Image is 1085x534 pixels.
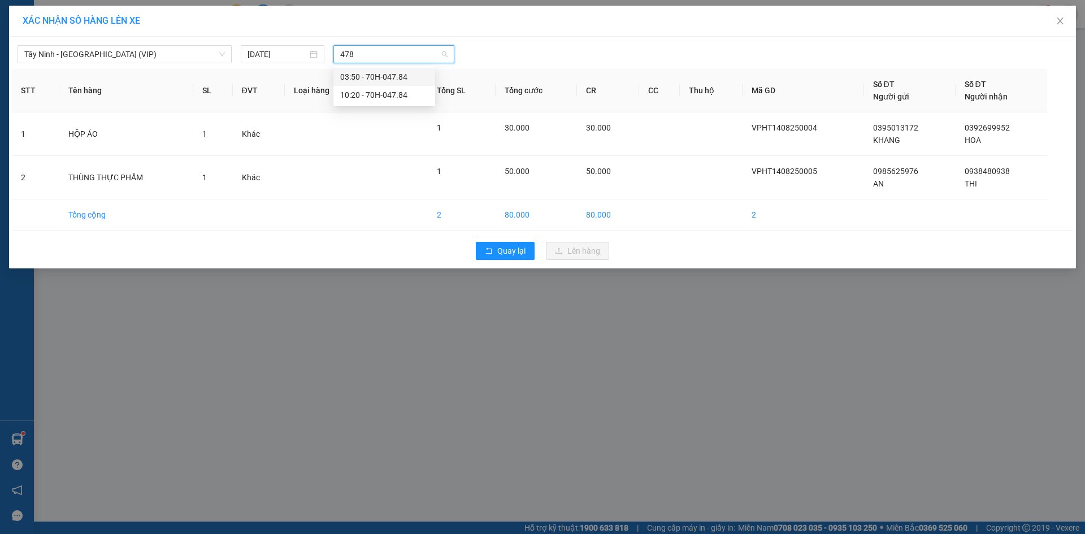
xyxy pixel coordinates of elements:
[873,80,895,89] span: Số ĐT
[248,48,307,60] input: 14/08/2025
[285,69,362,112] th: Loại hàng
[752,167,817,176] span: VPHT1408250005
[577,199,639,231] td: 80.000
[965,179,977,188] span: THI
[873,92,909,101] span: Người gửi
[743,199,863,231] td: 2
[965,123,1010,132] span: 0392699952
[965,80,986,89] span: Số ĐT
[546,242,609,260] button: uploadLên hàng
[233,69,285,112] th: ĐVT
[873,179,884,188] span: AN
[965,92,1008,101] span: Người nhận
[680,69,743,112] th: Thu hộ
[202,173,207,182] span: 1
[496,69,576,112] th: Tổng cước
[202,129,207,138] span: 1
[505,167,530,176] span: 50.000
[743,69,863,112] th: Mã GD
[965,167,1010,176] span: 0938480938
[14,82,168,120] b: GỬI : PV [GEOGRAPHIC_DATA]
[12,69,59,112] th: STT
[485,247,493,256] span: rollback
[24,46,225,63] span: Tây Ninh - Sài Gòn (VIP)
[497,245,526,257] span: Quay lại
[1044,6,1076,37] button: Close
[476,242,535,260] button: rollbackQuay lại
[873,136,900,145] span: KHANG
[12,112,59,156] td: 1
[340,71,428,83] div: 03:50 - 70H-047.84
[12,156,59,199] td: 2
[965,136,981,145] span: HOA
[193,69,232,112] th: SL
[59,156,193,199] td: THÙNG THỰC PHẨM
[106,42,472,56] li: Hotline: 1900 8153
[233,112,285,156] td: Khác
[496,199,576,231] td: 80.000
[505,123,530,132] span: 30.000
[437,167,441,176] span: 1
[14,14,71,71] img: logo.jpg
[106,28,472,42] li: [STREET_ADDRESS][PERSON_NAME]. [GEOGRAPHIC_DATA], Tỉnh [GEOGRAPHIC_DATA]
[752,123,817,132] span: VPHT1408250004
[586,167,611,176] span: 50.000
[873,123,918,132] span: 0395013172
[59,199,193,231] td: Tổng cộng
[233,156,285,199] td: Khác
[586,123,611,132] span: 30.000
[59,69,193,112] th: Tên hàng
[577,69,639,112] th: CR
[873,167,918,176] span: 0985625976
[428,199,496,231] td: 2
[437,123,441,132] span: 1
[428,69,496,112] th: Tổng SL
[23,15,140,26] span: XÁC NHẬN SỐ HÀNG LÊN XE
[639,69,680,112] th: CC
[340,89,428,101] div: 10:20 - 70H-047.84
[59,112,193,156] td: HỘP ÁO
[1056,16,1065,25] span: close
